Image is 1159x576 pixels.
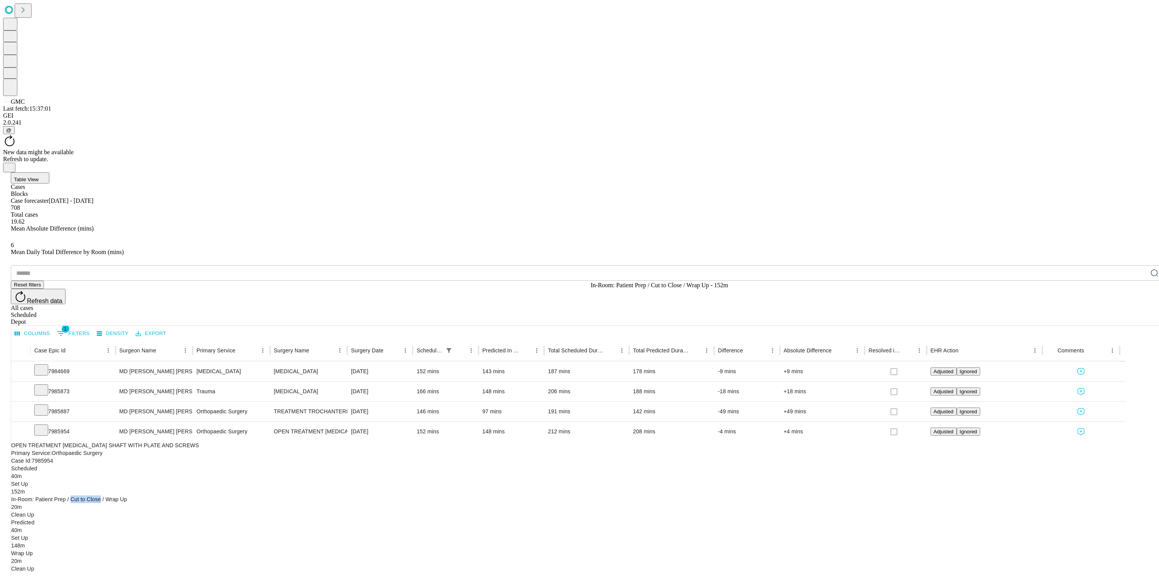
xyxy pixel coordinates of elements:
[852,345,863,356] button: Menu
[34,362,112,381] div: 7984669
[633,422,711,441] div: 208 mins
[52,450,102,456] span: Orthopaedic Surgery
[13,328,52,340] button: Select columns
[351,382,409,401] div: [DATE]
[11,289,66,304] button: Refresh data
[11,557,116,573] div: Clean Up - 20m
[784,382,861,401] div: +18 mins
[197,382,266,401] div: Trauma
[11,527,22,533] span: 40m
[784,422,861,441] div: +4 mins
[14,282,41,288] span: Reset filters
[11,204,20,211] span: 708
[701,345,712,356] button: Menu
[690,345,701,356] button: Sort
[767,345,778,356] button: Menu
[957,367,980,376] button: Ignored
[960,409,977,414] span: Ignored
[934,369,954,374] span: Adjusted
[1058,347,1084,354] div: Comments
[119,382,189,401] div: MD [PERSON_NAME] [PERSON_NAME] Md
[119,422,189,441] div: MD [PERSON_NAME] [PERSON_NAME]
[134,328,168,340] button: Export
[934,409,954,414] span: Adjusted
[784,347,832,354] div: Absolute Difference
[3,163,15,172] button: Close
[257,345,268,356] button: Menu
[934,389,954,394] span: Adjusted
[11,566,34,572] span: Clean Up
[3,149,1156,156] div: New data might be available
[633,402,711,421] div: 142 mins
[66,345,77,356] button: Sort
[11,504,22,510] span: 20m
[718,382,776,401] div: -18 mins
[1107,345,1118,356] button: Menu
[274,402,343,421] div: TREATMENT TROCHANTERIC [MEDICAL_DATA] FRACTURE INTERMEDULLARY ROD
[11,242,14,248] span: 6
[34,382,112,401] div: 7985873
[11,473,22,479] span: 40m
[3,126,15,134] button: @
[15,385,27,399] button: Expand
[482,362,540,381] div: 143 mins
[548,362,625,381] div: 187 mins
[3,156,1156,163] div: Refresh to update.
[11,512,34,518] span: Clean Up
[548,382,625,401] div: 206 mins
[11,550,33,556] span: Wrap Up
[15,426,27,438] button: Collapse
[11,218,25,225] span: 19.62
[718,402,776,421] div: -49 mins
[903,345,914,356] button: Sort
[931,387,957,396] button: Adjusted
[15,365,27,379] button: Expand
[11,535,28,541] span: Set Up
[351,347,383,354] div: Surgery Date
[931,347,959,354] div: EHR Action
[417,362,474,381] div: 152 mins
[11,519,35,525] span: Predicted
[3,105,51,112] span: Last fetch: 15:37:01
[236,345,247,356] button: Sort
[34,347,66,354] div: Case Epic Id
[11,458,32,464] span: Case Id :
[914,345,925,356] button: Menu
[11,558,22,564] span: 20m
[11,197,49,204] span: Case forecaster
[744,345,754,356] button: Sort
[32,458,53,464] span: 7985954
[482,422,540,441] div: 148 mins
[11,481,28,487] span: Set Up
[11,98,25,105] span: GMC
[960,429,977,435] span: Ignored
[95,328,131,340] button: Density
[959,345,970,356] button: Sort
[14,177,39,182] span: Table View
[455,345,466,356] button: Sort
[443,345,454,356] button: Show filters
[957,387,980,396] button: Ignored
[531,345,542,356] button: Menu
[34,422,112,441] div: 7985954
[11,450,52,456] span: Primary Service :
[868,347,902,354] div: Resolved in EHR
[334,345,345,356] button: Menu
[103,345,114,356] button: Menu
[591,282,728,289] div: In-Room: Patient Prep / Cut to Close / Wrap Up - 152m
[197,422,266,441] div: Orthopaedic Surgery
[34,402,112,421] div: 7985887
[197,347,235,354] div: Primary Service
[49,197,93,204] span: [DATE] - [DATE]
[466,345,477,356] button: Menu
[633,382,711,401] div: 188 mins
[960,389,977,394] span: Ignored
[548,422,625,441] div: 212 mins
[934,429,954,435] span: Adjusted
[11,465,37,472] span: Scheduled
[15,405,27,419] button: Expand
[11,172,49,184] button: Table View
[274,362,343,381] div: [MEDICAL_DATA]
[62,325,69,333] span: 1
[1030,345,1040,356] button: Menu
